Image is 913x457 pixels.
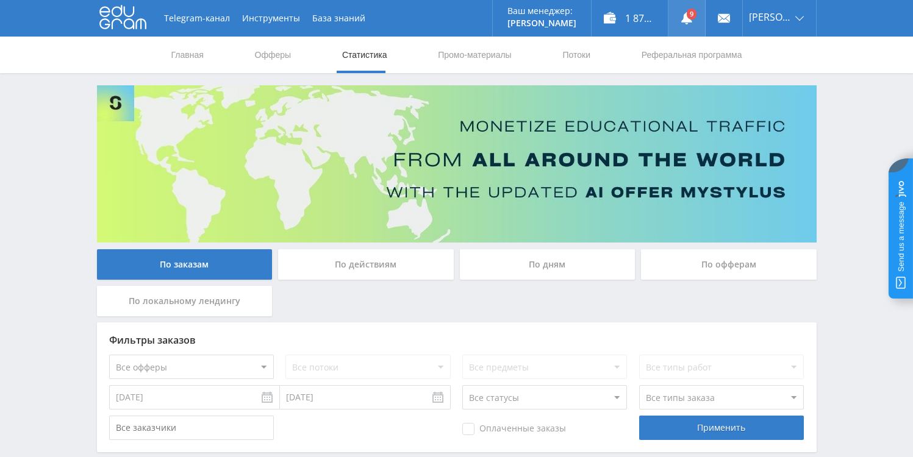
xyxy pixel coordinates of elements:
[109,335,804,345] div: Фильтры заказов
[460,249,636,280] div: По дням
[462,423,566,435] span: Оплаченные заказы
[749,12,792,22] span: [PERSON_NAME]
[437,37,512,73] a: Промо-материалы
[170,37,205,73] a: Главная
[97,249,273,280] div: По заказам
[254,37,293,73] a: Офферы
[109,416,274,440] input: Все заказчики
[639,416,804,440] div: Применить
[641,249,817,280] div: По офферам
[507,18,576,28] p: [PERSON_NAME]
[278,249,454,280] div: По действиям
[341,37,388,73] a: Статистика
[97,85,817,243] img: Banner
[640,37,743,73] a: Реферальная программа
[561,37,592,73] a: Потоки
[507,6,576,16] p: Ваш менеджер:
[97,286,273,316] div: По локальному лендингу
